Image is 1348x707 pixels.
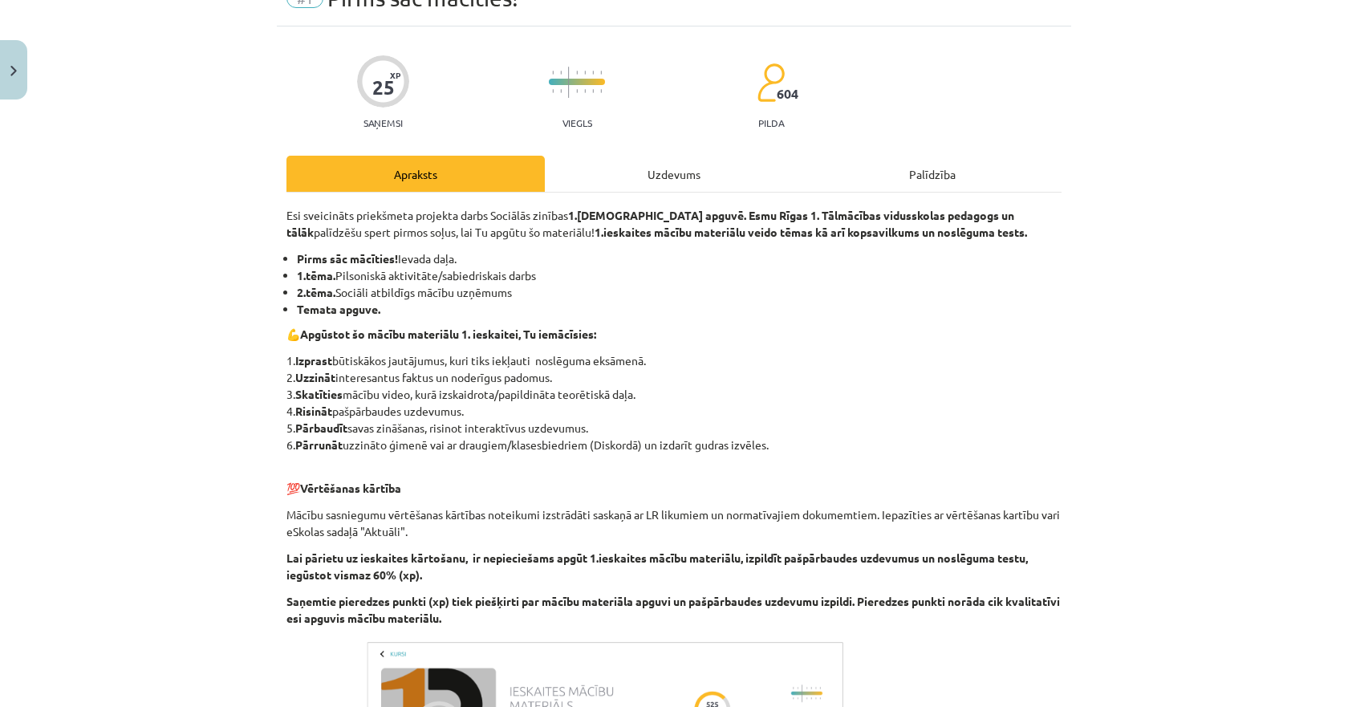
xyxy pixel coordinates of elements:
[803,156,1062,192] div: Palīdzība
[595,225,1027,239] strong: 1.ieskaites mācību materiālu veido tēmas kā arī kopsavilkums un noslēguma tests.
[297,302,380,316] b: Temata apguve.
[286,208,1014,239] strong: 1.[DEMOGRAPHIC_DATA] apguvē. Esmu Rīgas 1. Tālmācības vidusskolas pedagogs un tālāk
[286,156,545,192] div: Apraksts
[295,421,347,435] b: Pārbaudīt
[390,71,400,79] span: XP
[568,67,570,98] img: icon-long-line-d9ea69661e0d244f92f715978eff75569469978d946b2353a9bb055b3ed8787d.svg
[286,551,1028,582] b: Lai pārietu uz ieskaites kārtošanu, ir nepieciešams apgūt 1.ieskaites mācību materiālu, izpildīt ...
[576,71,578,75] img: icon-short-line-57e1e144782c952c97e751825c79c345078a6d821885a25fce030b3d8c18986b.svg
[297,251,398,266] b: Pirms sāc mācīties!
[357,117,409,128] p: Saņemsi
[10,66,17,76] img: icon-close-lesson-0947bae3869378f0d4975bcd49f059093ad1ed9edebbc8119c70593378902aed.svg
[295,370,335,384] b: Uzzināt
[286,207,1062,241] p: Esi sveicināts priekšmeta projekta darbs Sociālās zinības palīdzēšu spert pirmos soļus, lai Tu ap...
[295,404,332,418] b: Risināt
[576,89,578,93] img: icon-short-line-57e1e144782c952c97e751825c79c345078a6d821885a25fce030b3d8c18986b.svg
[295,437,343,452] b: Pārrunāt
[297,267,1062,284] li: Pilsoniskā aktivitāte/sabiedriskais darbs
[372,76,395,99] div: 25
[545,156,803,192] div: Uzdevums
[757,63,785,103] img: students-c634bb4e5e11cddfef0936a35e636f08e4e9abd3cc4e673bd6f9a4125e45ecb1.svg
[592,71,594,75] img: icon-short-line-57e1e144782c952c97e751825c79c345078a6d821885a25fce030b3d8c18986b.svg
[584,89,586,93] img: icon-short-line-57e1e144782c952c97e751825c79c345078a6d821885a25fce030b3d8c18986b.svg
[300,481,401,495] b: Vērtēšanas kārtība
[297,284,1062,301] li: Sociāli atbildīgs mācību uzņēmums
[286,326,1062,343] p: 💪
[286,594,1060,625] b: Saņemtie pieredzes punkti (xp) tiek piešķirti par mācību materiāla apguvi un pašpārbaudes uzdevum...
[295,353,332,368] b: Izprast
[286,463,1062,497] p: 💯
[592,89,594,93] img: icon-short-line-57e1e144782c952c97e751825c79c345078a6d821885a25fce030b3d8c18986b.svg
[286,506,1062,540] p: Mācību sasniegumu vērtēšanas kārtības noteikumi izstrādāti saskaņā ar LR likumiem un normatīvajie...
[552,89,554,93] img: icon-short-line-57e1e144782c952c97e751825c79c345078a6d821885a25fce030b3d8c18986b.svg
[300,327,596,341] b: Apgūstot šo mācību materiālu 1. ieskaitei, Tu iemācīsies:
[286,352,1062,453] p: 1. būtiskākos jautājumus, kuri tiks iekļauti noslēguma eksāmenā. 2. interesantus faktus un noderī...
[562,117,592,128] p: Viegls
[560,89,562,93] img: icon-short-line-57e1e144782c952c97e751825c79c345078a6d821885a25fce030b3d8c18986b.svg
[584,71,586,75] img: icon-short-line-57e1e144782c952c97e751825c79c345078a6d821885a25fce030b3d8c18986b.svg
[600,89,602,93] img: icon-short-line-57e1e144782c952c97e751825c79c345078a6d821885a25fce030b3d8c18986b.svg
[777,87,798,101] span: 604
[297,250,1062,267] li: Ievada daļa.
[560,71,562,75] img: icon-short-line-57e1e144782c952c97e751825c79c345078a6d821885a25fce030b3d8c18986b.svg
[295,387,343,401] b: Skatīties
[552,71,554,75] img: icon-short-line-57e1e144782c952c97e751825c79c345078a6d821885a25fce030b3d8c18986b.svg
[297,285,335,299] b: 2.tēma.
[600,71,602,75] img: icon-short-line-57e1e144782c952c97e751825c79c345078a6d821885a25fce030b3d8c18986b.svg
[297,268,335,282] b: 1.tēma.
[758,117,784,128] p: pilda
